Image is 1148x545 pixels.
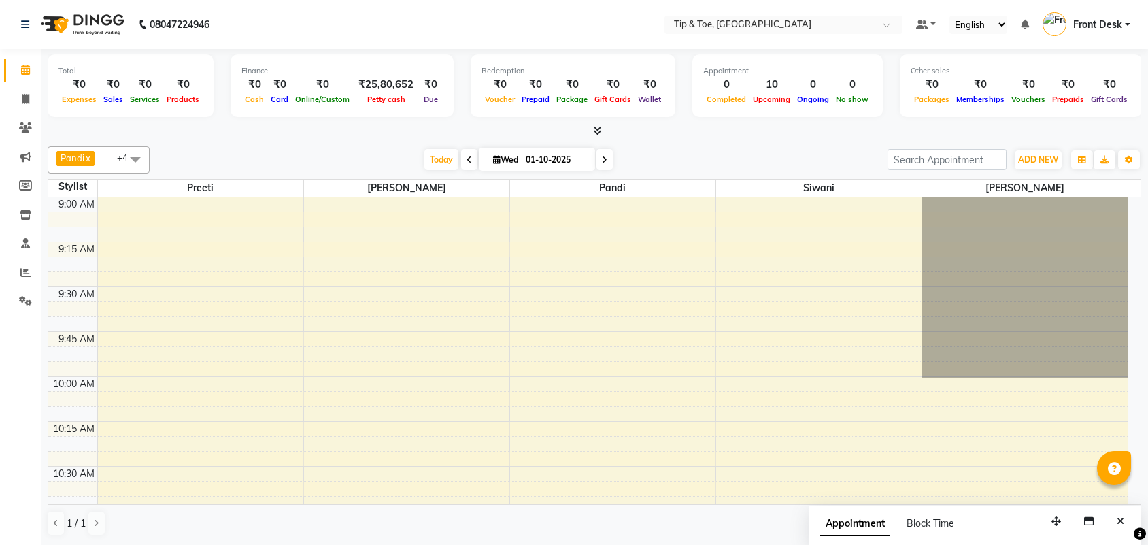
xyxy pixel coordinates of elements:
[58,95,100,104] span: Expenses
[56,332,97,346] div: 9:45 AM
[922,180,1128,197] span: [PERSON_NAME]
[50,377,97,391] div: 10:00 AM
[1091,491,1134,531] iframe: chat widget
[292,77,353,93] div: ₹0
[420,95,441,104] span: Due
[241,95,267,104] span: Cash
[518,77,553,93] div: ₹0
[50,467,97,481] div: 10:30 AM
[482,95,518,104] span: Voucher
[1073,18,1122,32] span: Front Desk
[353,77,419,93] div: ₹25,80,652
[1087,77,1131,93] div: ₹0
[953,77,1008,93] div: ₹0
[794,95,832,104] span: Ongoing
[241,77,267,93] div: ₹0
[749,95,794,104] span: Upcoming
[911,95,953,104] span: Packages
[490,154,522,165] span: Wed
[1008,77,1049,93] div: ₹0
[126,95,163,104] span: Services
[703,95,749,104] span: Completed
[794,77,832,93] div: 0
[888,149,1007,170] input: Search Appointment
[126,77,163,93] div: ₹0
[163,77,203,93] div: ₹0
[522,150,590,170] input: 2025-10-01
[58,65,203,77] div: Total
[703,77,749,93] div: 0
[1043,12,1066,36] img: Front Desk
[241,65,443,77] div: Finance
[48,180,97,194] div: Stylist
[482,65,664,77] div: Redemption
[703,65,872,77] div: Appointment
[953,95,1008,104] span: Memberships
[56,242,97,257] div: 9:15 AM
[591,77,635,93] div: ₹0
[424,149,458,170] span: Today
[591,95,635,104] span: Gift Cards
[716,180,922,197] span: Siwani
[553,95,591,104] span: Package
[100,95,126,104] span: Sales
[419,77,443,93] div: ₹0
[482,77,518,93] div: ₹0
[56,287,97,301] div: 9:30 AM
[150,5,209,44] b: 08047224946
[1049,95,1087,104] span: Prepaids
[163,95,203,104] span: Products
[1049,77,1087,93] div: ₹0
[1008,95,1049,104] span: Vouchers
[911,65,1131,77] div: Other sales
[50,422,97,436] div: 10:15 AM
[292,95,353,104] span: Online/Custom
[510,180,715,197] span: Pandi
[1087,95,1131,104] span: Gift Cards
[820,512,890,536] span: Appointment
[749,77,794,93] div: 10
[832,95,872,104] span: No show
[56,197,97,212] div: 9:00 AM
[84,152,90,163] a: x
[364,95,409,104] span: Petty cash
[67,516,86,531] span: 1 / 1
[1015,150,1062,169] button: ADD NEW
[100,77,126,93] div: ₹0
[553,77,591,93] div: ₹0
[907,517,954,529] span: Block Time
[635,77,664,93] div: ₹0
[832,77,872,93] div: 0
[1018,154,1058,165] span: ADD NEW
[61,152,84,163] span: Pandi
[267,95,292,104] span: Card
[635,95,664,104] span: Wallet
[267,77,292,93] div: ₹0
[911,77,953,93] div: ₹0
[117,152,138,163] span: +4
[98,180,303,197] span: Preeti
[35,5,128,44] img: logo
[58,77,100,93] div: ₹0
[518,95,553,104] span: Prepaid
[304,180,509,197] span: [PERSON_NAME]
